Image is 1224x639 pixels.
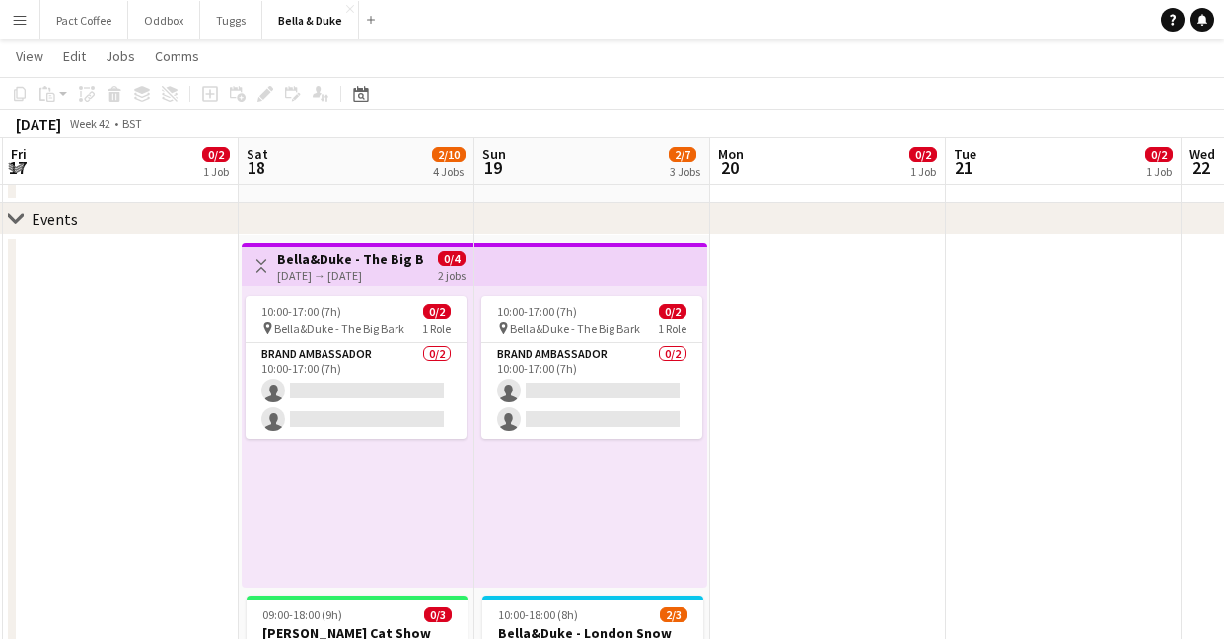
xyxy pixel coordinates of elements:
[718,145,744,163] span: Mon
[262,607,342,622] span: 09:00-18:00 (9h)
[954,145,976,163] span: Tue
[1146,164,1172,178] div: 1 Job
[98,43,143,69] a: Jobs
[909,147,937,162] span: 0/2
[262,1,359,39] button: Bella & Duke
[479,156,506,178] span: 19
[423,304,451,319] span: 0/2
[498,607,578,622] span: 10:00-18:00 (8h)
[16,114,61,134] div: [DATE]
[715,156,744,178] span: 20
[670,164,700,178] div: 3 Jobs
[244,156,268,178] span: 18
[274,321,404,336] span: Bella&Duke - The Big Bark
[122,116,142,131] div: BST
[16,47,43,65] span: View
[8,43,51,69] a: View
[482,145,506,163] span: Sun
[203,164,229,178] div: 1 Job
[438,266,466,283] div: 2 jobs
[261,304,341,319] span: 10:00-17:00 (7h)
[481,296,702,439] app-job-card: 10:00-17:00 (7h)0/2 Bella&Duke - The Big Bark1 RoleBrand Ambassador0/210:00-17:00 (7h)
[951,156,976,178] span: 21
[1187,156,1215,178] span: 22
[510,321,640,336] span: Bella&Duke - The Big Bark
[155,47,199,65] span: Comms
[63,47,86,65] span: Edit
[11,145,27,163] span: Fri
[277,250,424,268] h3: Bella&Duke - The Big Bark
[147,43,207,69] a: Comms
[422,321,451,336] span: 1 Role
[432,147,466,162] span: 2/10
[65,116,114,131] span: Week 42
[424,607,452,622] span: 0/3
[32,209,78,229] div: Events
[660,607,687,622] span: 2/3
[40,1,128,39] button: Pact Coffee
[481,343,702,439] app-card-role: Brand Ambassador0/210:00-17:00 (7h)
[659,304,686,319] span: 0/2
[106,47,135,65] span: Jobs
[246,343,467,439] app-card-role: Brand Ambassador0/210:00-17:00 (7h)
[200,1,262,39] button: Tuggs
[247,145,268,163] span: Sat
[128,1,200,39] button: Oddbox
[1145,147,1173,162] span: 0/2
[497,304,577,319] span: 10:00-17:00 (7h)
[55,43,94,69] a: Edit
[438,251,466,266] span: 0/4
[658,321,686,336] span: 1 Role
[202,147,230,162] span: 0/2
[910,164,936,178] div: 1 Job
[433,164,465,178] div: 4 Jobs
[246,296,467,439] app-job-card: 10:00-17:00 (7h)0/2 Bella&Duke - The Big Bark1 RoleBrand Ambassador0/210:00-17:00 (7h)
[1189,145,1215,163] span: Wed
[669,147,696,162] span: 2/7
[277,268,424,283] div: [DATE] → [DATE]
